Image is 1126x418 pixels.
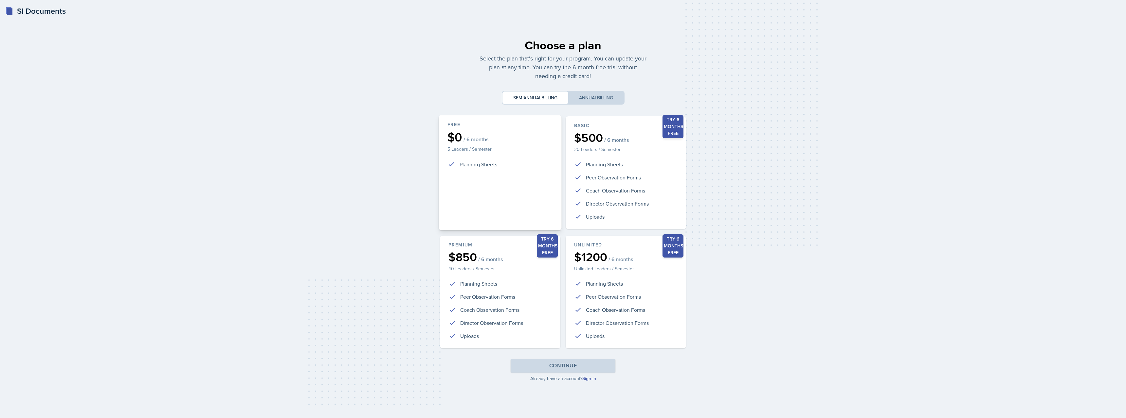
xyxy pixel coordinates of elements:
p: Peer Observation Forms [586,174,641,181]
span: billing [541,94,557,101]
p: Planning Sheets [460,160,497,168]
p: Coach Observation Forms [586,306,645,314]
div: Unlimited [574,242,678,248]
span: / 6 months [478,256,503,262]
div: Try 6 months free [537,234,558,258]
p: Already have an account? [440,375,686,382]
p: Planning Sheets [586,160,623,168]
p: Uploads [586,332,605,340]
p: Peer Observation Forms [460,293,515,301]
div: Free [447,121,553,128]
div: Try 6 months free [663,234,683,258]
p: 40 Leaders / Semester [448,265,552,272]
button: Continue [511,359,615,373]
p: Uploads [586,213,605,221]
span: / 6 months [604,137,629,143]
div: Choose a plan [479,36,647,54]
div: Basic [574,122,678,129]
p: 20 Leaders / Semester [574,146,678,153]
p: Coach Observation Forms [460,306,519,314]
div: $0 [447,131,553,143]
p: Unlimited Leaders / Semester [574,265,678,272]
span: billing [597,94,613,101]
p: Uploads [460,332,479,340]
div: Try 6 months free [663,115,683,138]
div: $850 [448,251,552,263]
a: Sign in [582,375,596,382]
div: Continue [549,362,577,370]
p: Director Observation Forms [460,319,523,327]
p: Peer Observation Forms [586,293,641,301]
span: / 6 months [463,136,489,142]
div: Premium [448,242,552,248]
p: Planning Sheets [460,280,497,288]
span: / 6 months [608,256,633,262]
p: 5 Leaders / Semester [447,145,553,152]
button: Semiannualbilling [502,92,568,104]
p: Coach Observation Forms [586,187,645,194]
p: Director Observation Forms [586,200,649,208]
div: $1200 [574,251,678,263]
button: Annualbilling [568,92,624,104]
a: SI Documents [5,5,66,17]
p: Planning Sheets [586,280,623,288]
p: Director Observation Forms [586,319,649,327]
p: Select the plan that's right for your program. You can update your plan at any time. You can try ... [479,54,647,80]
div: $500 [574,132,678,143]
